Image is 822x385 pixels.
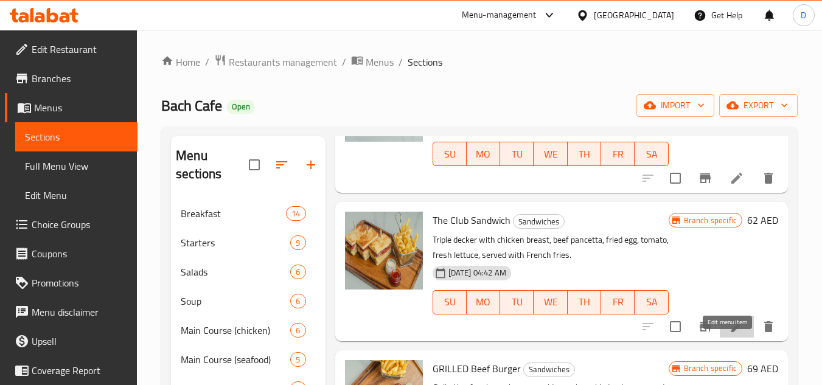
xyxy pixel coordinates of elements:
[663,314,688,339] span: Select to update
[171,257,325,286] div: Salads6
[399,55,403,69] li: /
[433,232,669,263] p: Triple decker with chicken breast, beef pancetta, fried egg, tomato, fresh lettuce, served with F...
[523,362,575,377] div: Sandwiches
[290,294,305,308] div: items
[291,237,305,249] span: 9
[433,211,510,229] span: The Club Sandwich
[679,215,742,226] span: Branch specific
[267,150,296,179] span: Sort sections
[467,142,500,166] button: MO
[573,293,596,311] span: TH
[472,145,495,163] span: MO
[444,267,511,279] span: [DATE] 04:42 AM
[606,145,630,163] span: FR
[290,323,305,338] div: items
[573,145,596,163] span: TH
[635,290,668,314] button: SA
[345,212,423,290] img: The Club Sandwich
[514,215,564,229] span: Sandwiches
[408,55,442,69] span: Sections
[505,293,529,311] span: TU
[601,290,635,314] button: FR
[5,327,138,356] a: Upsell
[433,142,467,166] button: SU
[32,42,128,57] span: Edit Restaurant
[32,363,128,378] span: Coverage Report
[296,150,326,179] button: Add section
[646,98,705,113] span: import
[32,246,128,261] span: Coupons
[366,55,394,69] span: Menus
[171,228,325,257] div: Starters9
[568,290,601,314] button: TH
[32,305,128,319] span: Menu disclaimer
[171,316,325,345] div: Main Course (chicken)6
[291,266,305,278] span: 6
[15,181,138,210] a: Edit Menu
[5,239,138,268] a: Coupons
[467,290,500,314] button: MO
[635,142,668,166] button: SA
[538,293,562,311] span: WE
[176,147,248,183] h2: Menu sections
[181,235,290,250] span: Starters
[229,55,337,69] span: Restaurants management
[754,164,783,193] button: delete
[594,9,674,22] div: [GEOGRAPHIC_DATA]
[663,165,688,191] span: Select to update
[438,145,462,163] span: SU
[433,359,521,378] span: GRILLED Beef Burger
[181,323,290,338] div: Main Course (chicken)
[205,55,209,69] li: /
[691,164,720,193] button: Branch-specific-item
[171,286,325,316] div: Soup6
[171,345,325,374] div: Main Course (seafood)5
[472,293,495,311] span: MO
[181,352,290,367] span: Main Course (seafood)
[679,362,742,374] span: Branch specific
[15,151,138,181] a: Full Menu View
[5,64,138,93] a: Branches
[181,206,286,221] span: Breakfast
[32,276,128,290] span: Promotions
[500,142,534,166] button: TU
[171,199,325,228] div: Breakfast14
[291,325,305,336] span: 6
[181,294,290,308] span: Soup
[5,35,138,64] a: Edit Restaurant
[719,94,798,117] button: export
[534,290,567,314] button: WE
[5,210,138,239] a: Choice Groups
[161,54,798,70] nav: breadcrumb
[25,130,128,144] span: Sections
[691,312,720,341] button: Branch-specific-item
[606,293,630,311] span: FR
[438,293,462,311] span: SU
[538,145,562,163] span: WE
[342,55,346,69] li: /
[290,352,305,367] div: items
[524,362,574,376] span: Sandwiches
[214,54,337,70] a: Restaurants management
[505,145,529,163] span: TU
[290,265,305,279] div: items
[25,188,128,203] span: Edit Menu
[5,356,138,385] a: Coverage Report
[287,208,305,220] span: 14
[747,360,778,377] h6: 69 AED
[291,354,305,366] span: 5
[25,159,128,173] span: Full Menu View
[291,296,305,307] span: 6
[462,8,537,23] div: Menu-management
[5,93,138,122] a: Menus
[181,265,290,279] div: Salads
[161,55,200,69] a: Home
[639,145,663,163] span: SA
[5,268,138,297] a: Promotions
[534,142,567,166] button: WE
[500,290,534,314] button: TU
[747,212,778,229] h6: 62 AED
